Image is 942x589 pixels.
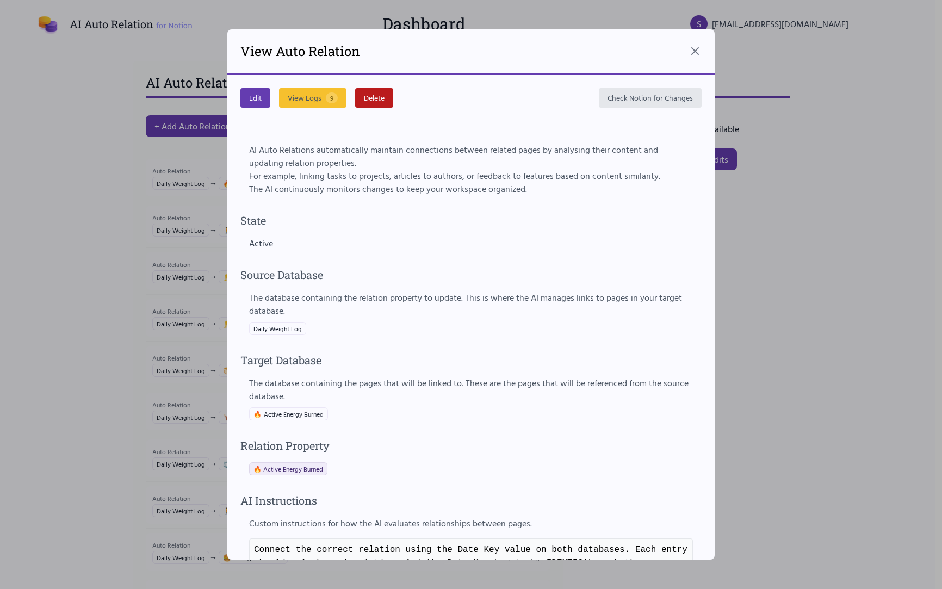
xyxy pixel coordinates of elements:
h4: Source Database [240,267,702,282]
span: 🔥 [253,410,262,418]
label: The database containing the relation property to update. This is where the AI manages links to pa... [249,291,693,317]
button: Delete [355,88,393,108]
p: The AI continuously monitors changes to keep your workspace organized. [249,182,693,195]
p: AI Auto Relations automatically maintain connections between related pages by analysing their con... [249,143,693,169]
h4: Target Database [240,352,702,368]
div: Active [249,237,693,250]
h2: View Auto Relation [240,42,360,60]
h4: State [240,213,702,228]
button: Check Notion for Changes [599,88,702,108]
span: Daily Weight Log [249,322,306,335]
label: The database containing the pages that will be linked to. These are the pages that will be refere... [249,376,693,402]
span: 9 [326,92,338,103]
span: Active Energy Burned [249,407,328,420]
button: View Logs9 [279,88,346,108]
h4: AI Instructions [240,493,702,508]
label: Custom instructions for how the AI evaluates relationships between pages. [249,517,693,530]
span: 🔥 Active Energy Burned [253,464,323,473]
p: For example, linking tasks to projects, articles to authors, or feedback to features based on con... [249,169,693,182]
h4: Relation Property [240,438,702,453]
button: Edit [240,88,270,108]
